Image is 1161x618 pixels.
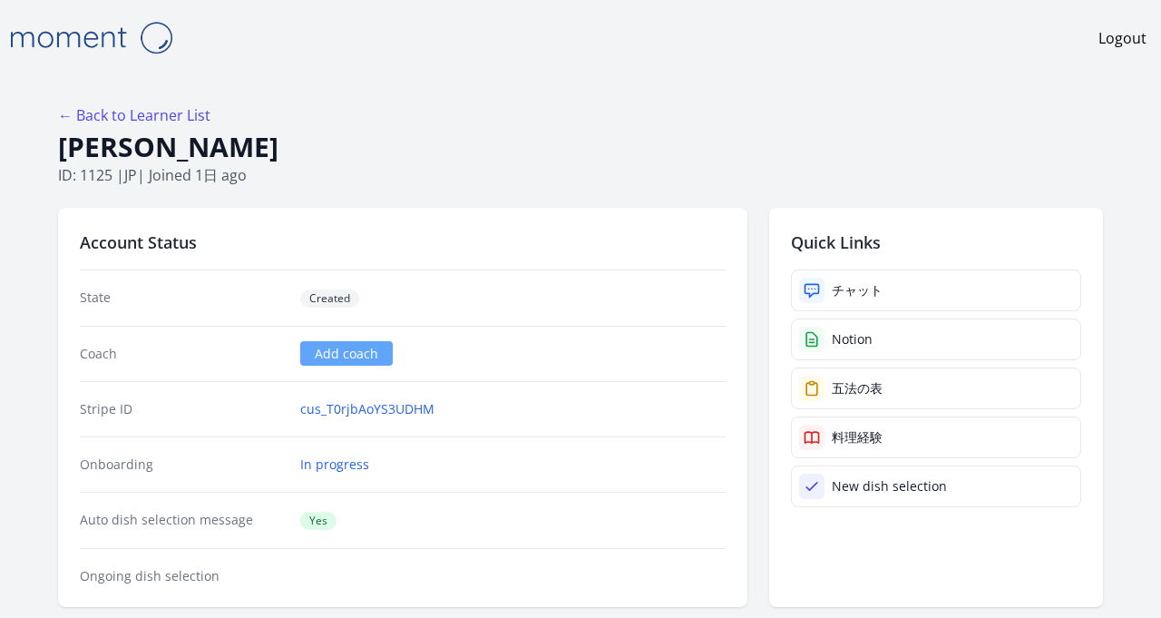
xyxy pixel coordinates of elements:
[58,164,1103,186] p: ID: 1125 | | Joined 1日 ago
[58,105,210,125] a: ← Back to Learner List
[791,230,1081,255] h2: Quick Links
[832,330,873,348] div: Notion
[791,466,1081,507] a: New dish selection
[300,512,337,530] span: Yes
[832,379,883,397] div: 五法の表
[80,230,726,255] h2: Account Status
[80,511,286,530] dt: Auto dish selection message
[80,289,286,308] dt: State
[791,417,1081,458] a: 料理経験
[300,341,393,366] a: Add coach
[80,400,286,418] dt: Stripe ID
[80,456,286,474] dt: Onboarding
[791,270,1081,311] a: チャット
[300,456,369,474] a: In progress
[1098,27,1146,49] a: Logout
[58,130,1103,164] h1: [PERSON_NAME]
[832,281,883,299] div: チャット
[791,319,1081,360] a: Notion
[124,165,137,185] span: jp
[832,428,883,446] div: 料理経験
[80,567,286,585] dt: Ongoing dish selection
[300,400,434,418] a: cus_T0rjbAoYS3UDHM
[832,477,947,495] div: New dish selection
[791,368,1081,409] a: 五法の表
[80,345,286,363] dt: Coach
[300,289,359,308] span: Created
